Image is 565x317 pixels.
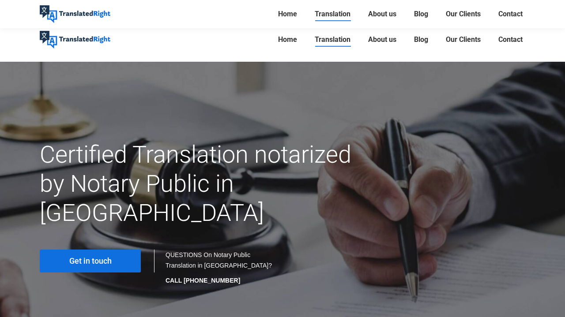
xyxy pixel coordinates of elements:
span: Home [278,35,297,44]
a: Get in touch [40,250,141,272]
span: Contact [498,10,523,19]
strong: CALL [PHONE_NUMBER] [166,277,240,284]
a: Home [275,8,300,20]
a: Contact [496,26,525,54]
span: Contact [498,35,523,44]
span: Our Clients [446,35,481,44]
span: Get in touch [69,257,112,265]
a: Home [275,26,300,54]
a: About us [365,26,399,54]
img: Translated Right [40,31,110,48]
span: Our Clients [446,10,481,19]
a: Contact [496,8,525,20]
span: About us [368,35,396,44]
h1: Certified Translation notarized by Notary Public in [GEOGRAPHIC_DATA] [40,140,359,227]
span: Translation [315,35,350,44]
a: About us [365,8,399,20]
a: Blog [411,8,431,20]
a: Our Clients [443,26,483,54]
a: Blog [411,26,431,54]
span: Blog [414,10,428,19]
div: QUESTIONS On Notary Public Translation in [GEOGRAPHIC_DATA]? [166,250,274,286]
a: Translation [312,26,353,54]
span: About us [368,10,396,19]
a: Translation [312,8,353,20]
a: Our Clients [443,8,483,20]
span: Translation [315,10,350,19]
span: Home [278,10,297,19]
img: Translated Right [40,5,110,23]
span: Blog [414,35,428,44]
